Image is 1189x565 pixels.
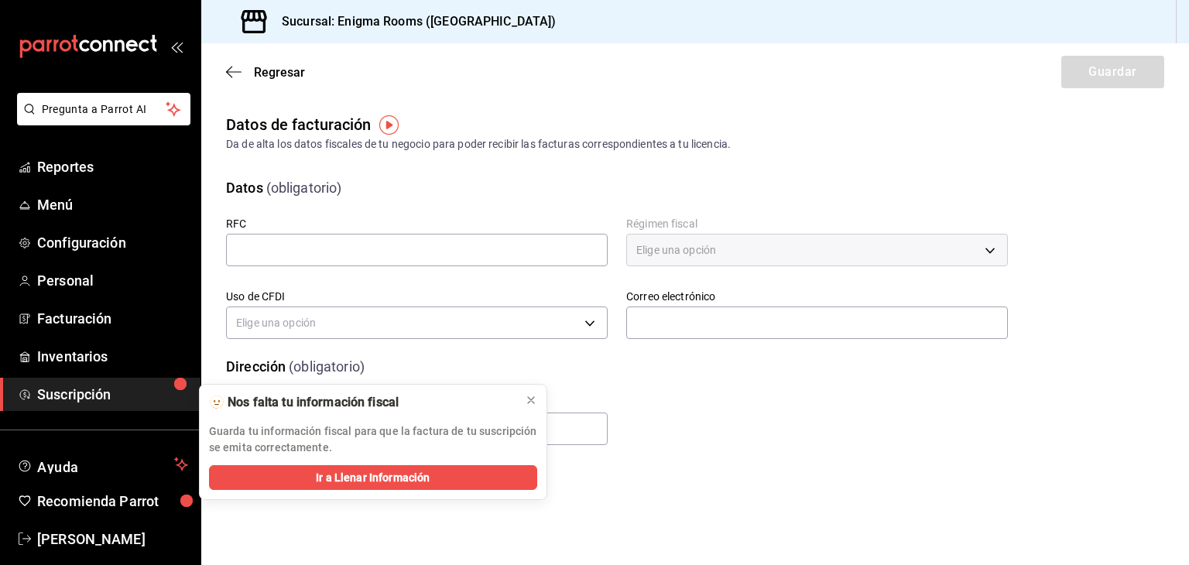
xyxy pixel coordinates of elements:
[626,291,1008,302] label: Correo electrónico
[37,232,188,253] span: Configuración
[289,356,365,377] div: (obligatorio)
[209,423,537,456] p: Guarda tu información fiscal para que la factura de tu suscripción se emita correctamente.
[37,346,188,367] span: Inventarios
[37,529,188,550] span: [PERSON_NAME]
[316,470,430,486] span: Ir a Llenar Información
[37,491,188,512] span: Recomienda Parrot
[209,394,512,411] div: 🫥 Nos falta tu información fiscal
[37,156,188,177] span: Reportes
[37,308,188,329] span: Facturación
[226,65,305,80] button: Regresar
[379,115,399,135] img: Tooltip marker
[626,234,1008,266] div: Elige una opción
[209,465,537,490] button: Ir a Llenar Información
[226,306,608,339] div: Elige una opción
[17,93,190,125] button: Pregunta a Parrot AI
[11,112,190,128] a: Pregunta a Parrot AI
[266,177,342,198] div: (obligatorio)
[42,101,166,118] span: Pregunta a Parrot AI
[37,455,168,474] span: Ayuda
[170,40,183,53] button: open_drawer_menu
[226,356,286,377] div: Dirección
[37,194,188,215] span: Menú
[626,218,1008,229] label: Régimen fiscal
[226,177,263,198] div: Datos
[226,136,1164,152] div: Da de alta los datos fiscales de tu negocio para poder recibir las facturas correspondientes a tu...
[37,270,188,291] span: Personal
[226,218,608,229] label: RFC
[37,384,188,405] span: Suscripción
[269,12,557,31] h3: Sucursal: Enigma Rooms ([GEOGRAPHIC_DATA])
[254,65,305,80] span: Regresar
[226,113,372,136] div: Datos de facturación
[226,291,608,302] label: Uso de CFDI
